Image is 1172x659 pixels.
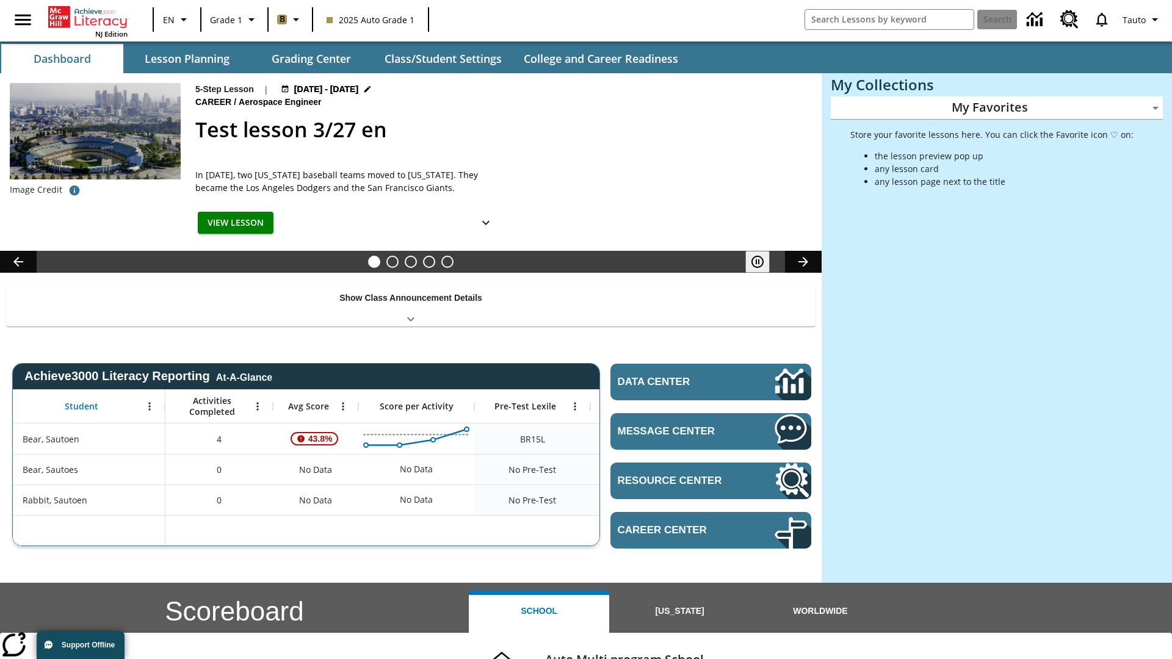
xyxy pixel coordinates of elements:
[163,13,175,26] span: EN
[273,423,358,454] div: , 43.8%, Attention! This student's Average First Try Score of 43.8% is below 65%, Bear, Sautoen
[590,454,706,484] div: No Data, Bear, Sautoes
[609,590,750,633] button: [US_STATE]
[831,96,1163,120] div: My Favorites
[272,9,308,31] button: Boost Class color is light brown. Change class color
[62,641,115,649] span: Support Offline
[1086,4,1118,35] a: Notifications
[610,413,811,450] a: Message Center
[198,212,273,234] button: View Lesson
[195,83,254,96] p: 5-Step Lesson
[441,256,454,268] button: Slide 5 Remembering Justice O'Connor
[394,488,439,512] div: No Data, Rabbit, Sautoen
[590,423,706,454] div: 10 Lexile, ER, Based on the Lexile Reading measure, student is an Emerging Reader (ER) and will h...
[23,433,79,445] span: Bear, Sautoen
[750,590,891,633] button: Worldwide
[618,425,738,438] span: Message Center
[1019,3,1053,37] a: Data Center
[508,494,556,506] span: No Pre-Test, Rabbit, Sautoen
[875,175,1134,188] li: any lesson page next to the title
[264,83,269,96] span: |
[140,397,159,416] button: Open Menu
[216,370,272,383] div: At-A-Glance
[610,463,811,499] a: Resource Center, Will open in new tab
[273,484,358,515] div: No Data, Rabbit, Sautoen
[10,184,62,196] p: Image Credit
[205,9,264,31] button: Grade: Grade 1, Select a grade
[394,457,439,481] div: No Data, Bear, Sautoes
[165,454,273,484] div: 0, Bear, Sautoes
[618,475,738,487] span: Resource Center
[273,454,358,484] div: No Data, Bear, Sautoes
[217,433,222,445] span: 4
[386,256,399,268] button: Slide 2 Ask the Scientist: Furry Friends
[239,96,324,109] span: Aerospace Engineer
[805,10,974,29] input: search field
[280,12,285,27] span: B
[618,524,738,536] span: Career Center
[126,44,248,73] button: Lesson Planning
[65,401,98,412] span: Student
[250,44,372,73] button: Grading Center
[610,512,811,549] a: Career Center
[380,401,454,412] span: Score per Activity
[288,401,329,412] span: Avg Score
[195,96,234,109] span: Career
[48,4,128,38] div: Home
[1,44,123,73] button: Dashboard
[368,256,380,268] button: Slide 1 Test lesson 3/27 en
[831,76,1163,93] h3: My Collections
[24,369,272,383] span: Achieve3000 Literacy Reporting
[494,401,556,412] span: Pre-Test Lexile
[157,9,197,31] button: Language: EN, Select a language
[293,457,338,482] span: No Data
[23,494,87,506] span: Rabbit, Sautoen
[520,433,545,445] span: Beginning reader 15 Lexile, Bear, Sautoen
[339,292,482,304] p: Show Class Announcement Details
[95,29,128,38] span: NJ Edition
[195,168,501,194] span: In 1958, two New York baseball teams moved to California. They became the Los Angeles Dodgers and...
[875,149,1134,162] li: the lesson preview pop up
[217,494,222,506] span: 0
[1123,13,1146,26] span: Tauto
[375,44,512,73] button: Class/Student Settings
[745,251,782,273] div: Pause
[62,179,87,201] button: Image credit: David Sucsy/E+/Getty Images
[745,251,770,273] button: Pause
[469,590,609,633] button: School
[37,631,125,659] button: Support Offline
[293,488,338,513] span: No Data
[48,5,128,29] a: Home
[610,364,811,400] a: Data Center
[23,463,78,476] span: Bear, Sautoes
[327,13,414,26] span: 2025 Auto Grade 1
[1053,3,1086,36] a: Resource Center, Will open in new tab
[278,83,375,96] button: Aug 24 - Aug 24 Choose Dates
[195,168,501,194] div: In [DATE], two [US_STATE] baseball teams moved to [US_STATE]. They became the Los Angeles Dodgers...
[334,397,352,416] button: Open Menu
[785,251,822,273] button: Lesson carousel, Next
[566,397,584,416] button: Open Menu
[508,463,556,476] span: No Pre-Test, Bear, Sautoes
[618,376,733,388] span: Data Center
[165,423,273,454] div: 4, Bear, Sautoen
[423,256,435,268] button: Slide 4 Pre-release lesson
[234,97,236,107] span: /
[294,83,358,96] span: [DATE] - [DATE]
[195,114,807,145] h2: Test lesson 3/27 en
[248,397,267,416] button: Open Menu
[172,395,252,417] span: Activities Completed
[10,83,181,179] img: Dodgers stadium.
[303,428,338,450] span: 43.8%
[514,44,688,73] button: College and Career Readiness
[850,128,1134,141] p: Store your favorite lessons here. You can click the Favorite icon ♡ on:
[875,162,1134,175] li: any lesson card
[405,256,417,268] button: Slide 3 Cars of the Future?
[590,484,706,515] div: No Data, Rabbit, Sautoen
[165,484,273,515] div: 0, Rabbit, Sautoen
[1118,9,1167,31] button: Profile/Settings
[474,212,498,234] button: Show Details
[217,463,222,476] span: 0
[210,13,242,26] span: Grade 1
[5,2,41,38] button: Open side menu
[6,284,816,326] div: Show Class Announcement Details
